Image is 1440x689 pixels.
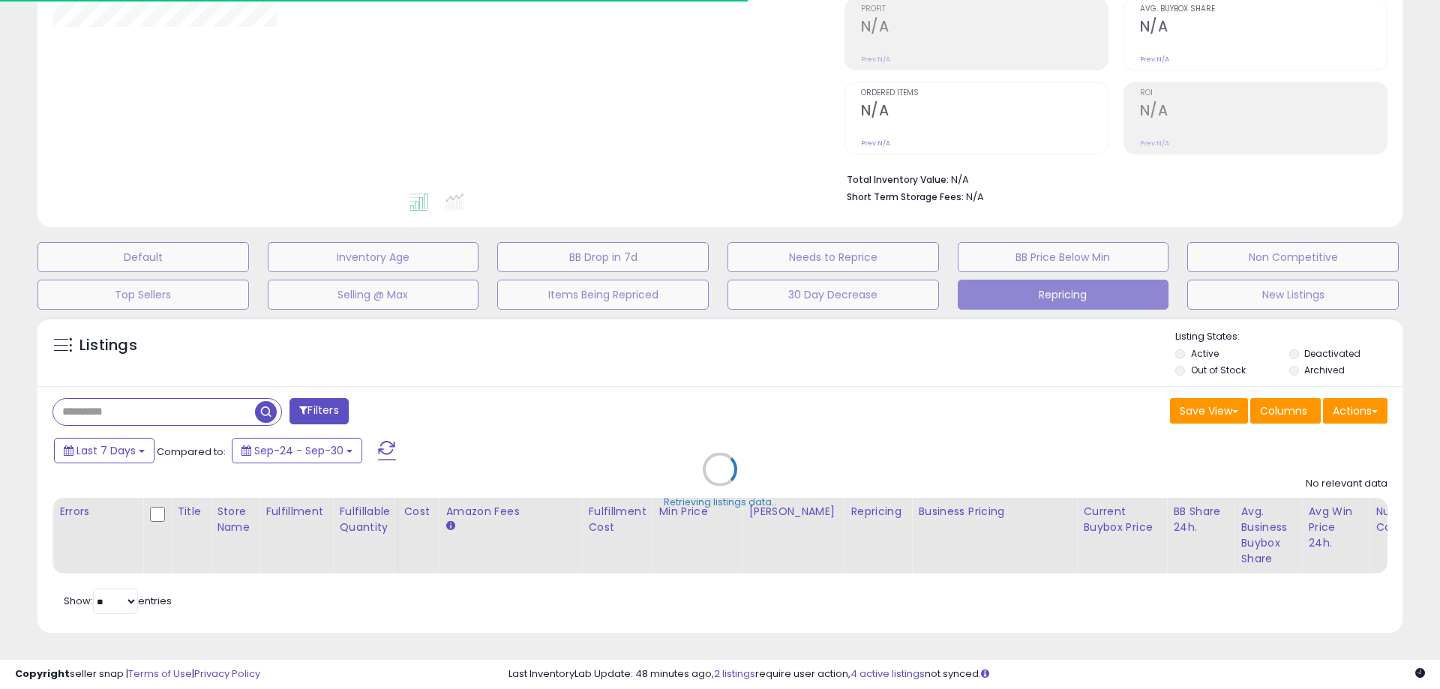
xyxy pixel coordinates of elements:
[664,496,776,509] div: Retrieving listings data..
[268,280,479,310] button: Selling @ Max
[1140,89,1387,97] span: ROI
[958,280,1169,310] button: Repricing
[15,667,70,681] strong: Copyright
[15,667,260,682] div: seller snap | |
[194,667,260,681] a: Privacy Policy
[128,667,192,681] a: Terms of Use
[861,89,1108,97] span: Ordered Items
[850,667,925,681] a: 4 active listings
[508,667,1425,682] div: Last InventoryLab Update: 48 minutes ago, require user action, not synced.
[1140,5,1387,13] span: Avg. Buybox Share
[1140,102,1387,122] h2: N/A
[497,280,709,310] button: Items Being Repriced
[1140,55,1169,64] small: Prev: N/A
[861,139,890,148] small: Prev: N/A
[268,242,479,272] button: Inventory Age
[958,242,1169,272] button: BB Price Below Min
[847,190,964,203] b: Short Term Storage Fees:
[714,667,755,681] a: 2 listings
[981,669,989,679] i: Click here to read more about un-synced listings.
[1140,18,1387,38] h2: N/A
[966,190,984,204] span: N/A
[847,169,1376,187] li: N/A
[861,102,1108,122] h2: N/A
[37,280,249,310] button: Top Sellers
[861,5,1108,13] span: Profit
[727,242,939,272] button: Needs to Reprice
[861,55,890,64] small: Prev: N/A
[497,242,709,272] button: BB Drop in 7d
[847,173,949,186] b: Total Inventory Value:
[37,242,249,272] button: Default
[1187,242,1399,272] button: Non Competitive
[727,280,939,310] button: 30 Day Decrease
[1187,280,1399,310] button: New Listings
[861,18,1108,38] h2: N/A
[1140,139,1169,148] small: Prev: N/A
